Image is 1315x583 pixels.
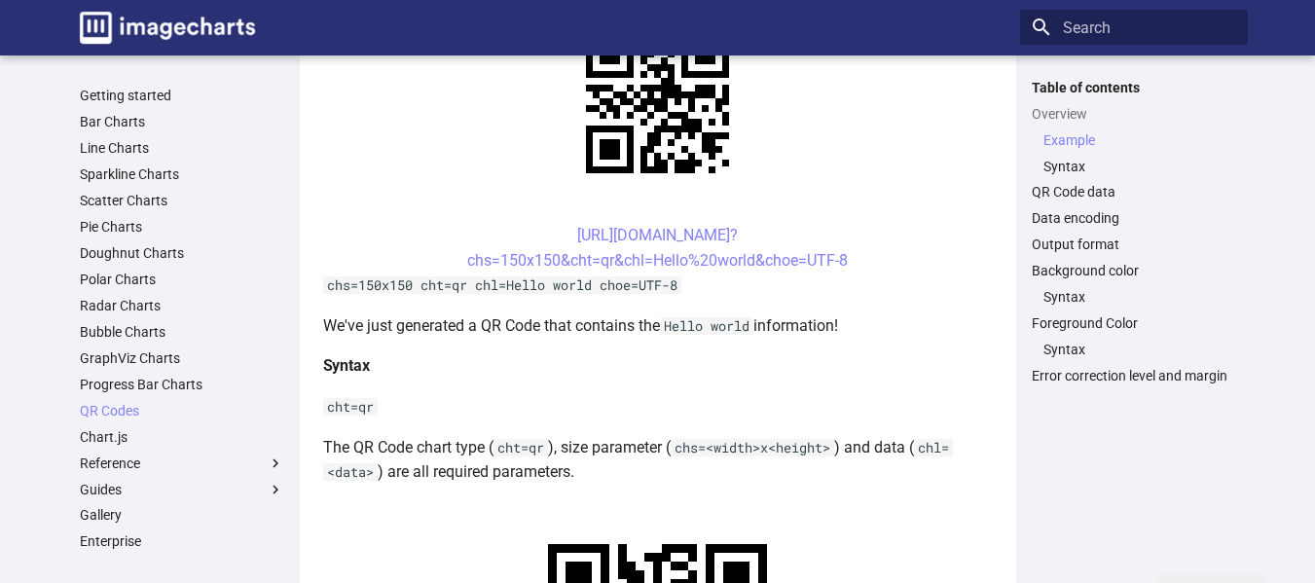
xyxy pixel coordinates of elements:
nav: Background color [1032,288,1236,306]
a: Line Charts [80,139,284,157]
nav: Overview [1032,131,1236,175]
a: Bar Charts [80,113,284,130]
a: Example [1043,131,1236,149]
code: cht=qr [493,439,548,456]
a: Image-Charts documentation [72,4,263,52]
a: Getting started [80,87,284,104]
label: Reference [80,455,284,472]
a: Error correction level and margin [1032,367,1236,384]
a: QR Codes [80,402,284,419]
a: Syntax [1043,288,1236,306]
code: Hello world [660,317,753,335]
nav: Foreground Color [1032,341,1236,358]
label: Table of contents [1020,79,1248,96]
a: [URL][DOMAIN_NAME]?chs=150x150&cht=qr&chl=Hello%20world&choe=UTF-8 [467,226,848,270]
a: Progress Bar Charts [80,376,284,393]
code: cht=qr [323,398,378,416]
input: Search [1020,10,1248,45]
a: Doughnut Charts [80,244,284,262]
p: The QR Code chart type ( ), size parameter ( ) and data ( ) are all required parameters. [323,435,993,485]
a: QR Code data [1032,183,1236,200]
nav: Table of contents [1020,79,1248,385]
p: We've just generated a QR Code that contains the information! [323,313,993,339]
a: Background color [1032,262,1236,279]
img: logo [80,12,255,44]
a: Syntax [1043,341,1236,358]
a: Radar Charts [80,297,284,314]
a: Syntax [1043,158,1236,175]
a: Foreground Color [1032,314,1236,332]
a: Polar Charts [80,271,284,288]
a: Pie Charts [80,218,284,236]
label: Guides [80,481,284,498]
code: chs=150x150 cht=qr chl=Hello world choe=UTF-8 [323,276,681,294]
a: Bubble Charts [80,323,284,341]
code: chs=<width>x<height> [671,439,834,456]
a: GraphViz Charts [80,349,284,367]
h4: Syntax [323,353,993,379]
a: Overview [1032,105,1236,123]
a: Sparkline Charts [80,165,284,183]
a: Gallery [80,506,284,524]
a: Output format [1032,236,1236,253]
a: Enterprise [80,532,284,550]
a: Data encoding [1032,209,1236,227]
a: Scatter Charts [80,192,284,209]
a: Chart.js [80,428,284,446]
a: SDK & libraries [80,559,284,576]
